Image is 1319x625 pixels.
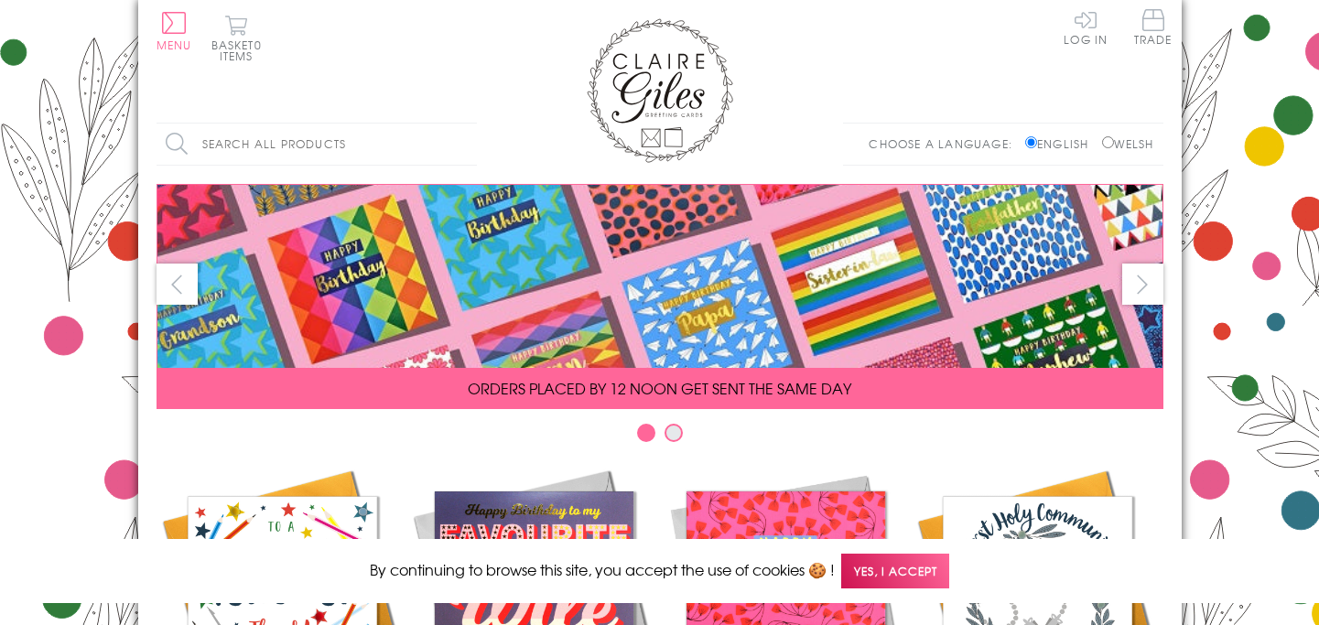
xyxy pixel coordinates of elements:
span: Yes, I accept [841,554,949,589]
a: Log In [1064,9,1108,45]
span: ORDERS PLACED BY 12 NOON GET SENT THE SAME DAY [468,377,851,399]
span: 0 items [220,37,262,64]
button: next [1122,264,1163,305]
span: Trade [1134,9,1173,45]
button: prev [157,264,198,305]
input: Search all products [157,124,477,165]
a: Trade [1134,9,1173,48]
input: Search [459,124,477,165]
button: Basket0 items [211,15,262,61]
div: Carousel Pagination [157,423,1163,451]
label: Welsh [1102,135,1154,152]
span: Menu [157,37,192,53]
input: Welsh [1102,136,1114,148]
button: Carousel Page 2 [665,424,683,442]
img: Claire Giles Greetings Cards [587,18,733,163]
button: Menu [157,12,192,50]
input: English [1025,136,1037,148]
p: Choose a language: [869,135,1022,152]
label: English [1025,135,1097,152]
button: Carousel Page 1 (Current Slide) [637,424,655,442]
